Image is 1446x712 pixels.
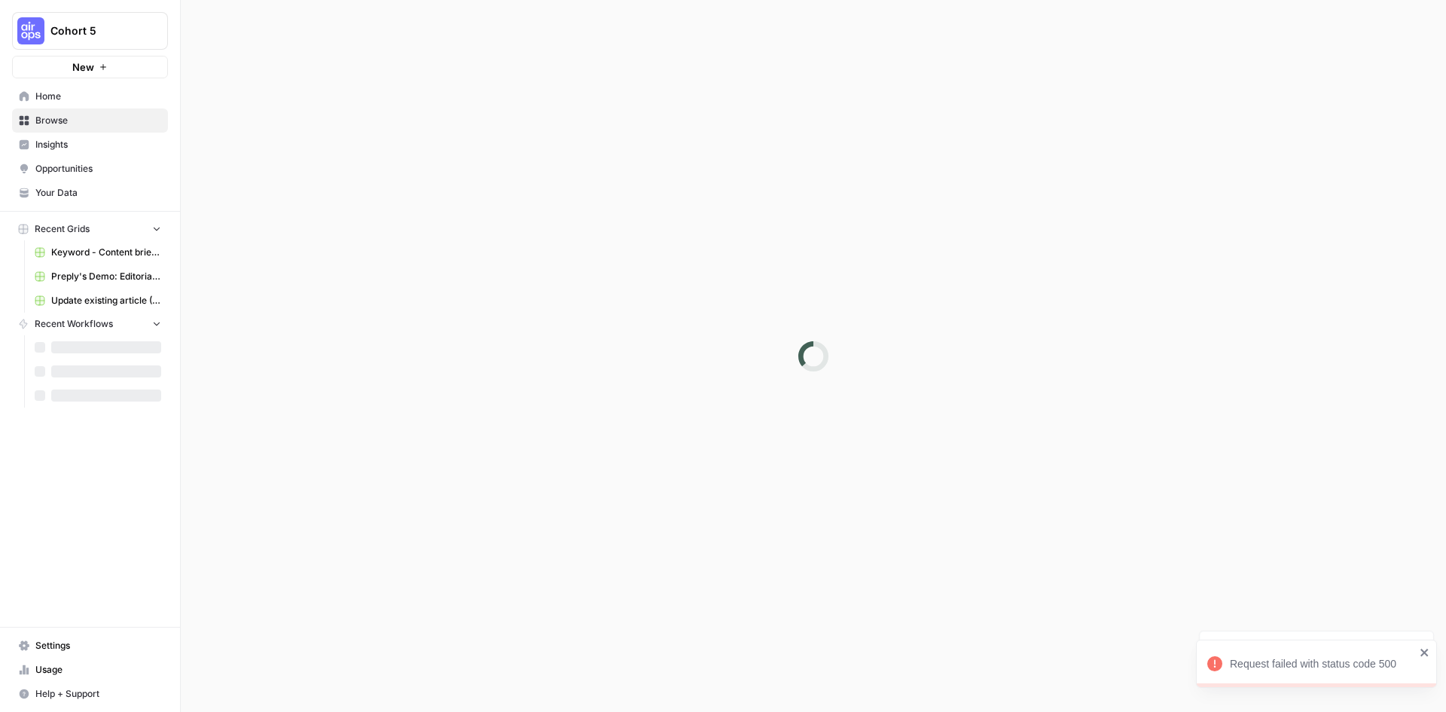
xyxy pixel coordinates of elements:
button: Recent Workflows [12,313,168,335]
a: Preply's Demo: Editorial Compliance Check [28,264,168,289]
span: Browse [35,114,161,127]
a: Your Data [12,181,168,205]
button: Workspace: Cohort 5 [12,12,168,50]
a: Home [12,84,168,108]
span: Recent Workflows [35,317,113,331]
span: Help + Support [35,687,161,701]
span: Recent Grids [35,222,90,236]
span: Your Data [35,186,161,200]
a: Usage [12,658,168,682]
span: Usage [35,663,161,677]
button: close [1420,646,1430,659]
div: Request failed with status code 500 [1230,656,1415,671]
a: Browse [12,108,168,133]
span: Cohort 5 [50,23,142,38]
a: Update existing article ([PERSON_NAME]) Grid - V1 [28,289,168,313]
a: Opportunities [12,157,168,181]
span: Opportunities [35,162,161,176]
span: New [72,60,94,75]
span: Insights [35,138,161,151]
button: New [12,56,168,78]
a: Insights [12,133,168,157]
span: Update existing article ([PERSON_NAME]) Grid - V1 [51,294,161,307]
span: Keyword - Content brief - Article (Airops builders) - [PERSON_NAME] [51,246,161,259]
a: Settings [12,634,168,658]
button: Recent Grids [12,218,168,240]
button: Help + Support [12,682,168,706]
a: Keyword - Content brief - Article (Airops builders) - [PERSON_NAME] [28,240,168,264]
span: Home [35,90,161,103]
span: Settings [35,639,161,652]
img: Cohort 5 Logo [17,17,44,44]
span: Preply's Demo: Editorial Compliance Check [51,270,161,283]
